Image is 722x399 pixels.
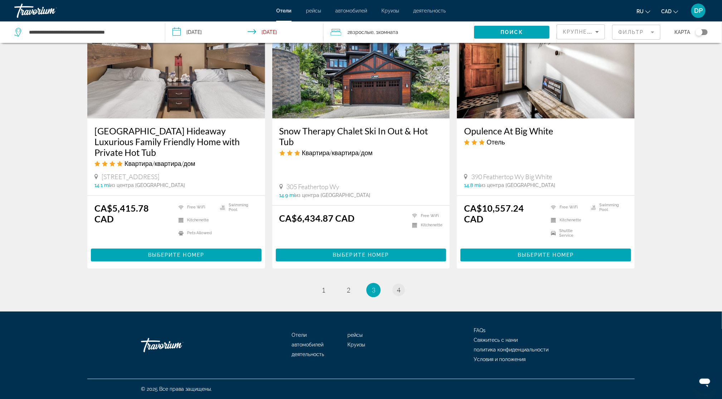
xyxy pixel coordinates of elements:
a: Выберите номер [91,250,262,258]
span: Отель [487,138,505,146]
img: Hotel image [272,4,450,118]
span: 305 Feathertop Wy [287,183,340,191]
span: 3 [372,286,375,294]
span: Выберите номер [148,252,204,258]
button: Change currency [661,6,678,16]
span: Квартира/квартира/дом [302,149,373,157]
a: Условия и положения [474,356,526,362]
span: из центра [GEOGRAPHIC_DATA] [480,182,555,188]
a: деятельность [292,351,324,357]
ins: CA$5,415.78 CAD [94,203,149,224]
button: Поиск [474,26,550,39]
li: Pets Allowed [175,228,216,238]
button: Выберите номер [460,248,631,261]
span: из центра [GEOGRAPHIC_DATA] [110,182,185,188]
a: автомобилей [292,342,323,348]
img: Hotel image [457,4,635,118]
span: Поиск [501,29,523,35]
span: 14.1 mi [94,182,110,188]
li: Kitchenette [175,216,216,225]
span: Выберите номер [333,252,389,258]
span: 4 [397,286,400,294]
iframe: Кнопка запуска окна обмена сообщениями [693,370,716,393]
span: Взрослые [350,29,374,35]
span: карта [674,27,690,37]
li: Kitchenette [547,216,587,225]
span: [STREET_ADDRESS] [102,173,159,181]
span: DP [694,7,703,14]
a: [GEOGRAPHIC_DATA] Hideaway Luxurious Family Friendly Home with Private Hot Tub [94,125,258,158]
a: Отели [276,8,292,14]
span: Комната [379,29,399,35]
button: Toggle map [690,29,708,35]
div: 3 star Hotel [464,138,628,146]
button: Change language [636,6,650,16]
span: 14.9 mi [279,192,296,198]
img: Hotel image [87,4,265,118]
a: FAQs [474,327,486,333]
a: Круизы [381,8,399,14]
ins: CA$10,557.24 CAD [464,203,524,224]
button: Travelers: 2 adults, 0 children [323,21,474,43]
li: Swimming Pool [587,203,628,212]
span: 14.8 mi [464,182,480,188]
li: Free WiFi [547,203,587,212]
a: автомобилей [335,8,367,14]
mat-select: Sort by [563,28,599,36]
ins: CA$6,434.87 CAD [279,213,355,223]
button: User Menu [689,3,708,18]
span: 2 [347,286,350,294]
li: Shuttle Service [547,228,587,238]
span: Выберите номер [518,252,574,258]
span: ru [636,9,644,14]
span: Квартира/квартира/дом [125,159,195,167]
button: Check-in date: Dec 6, 2025 Check-out date: Dec 12, 2025 [165,21,323,43]
span: из центра [GEOGRAPHIC_DATA] [296,192,371,198]
a: политика конфиденциальности [474,347,548,353]
span: 1 [322,286,325,294]
a: Круизы [348,342,365,348]
a: Выберите номер [460,250,631,258]
a: Snow Therapy Chalet Ski In Out & Hot Tub [279,125,443,147]
a: Travorium [14,1,86,20]
div: 4 star Apartment [94,159,258,167]
button: Выберите номер [276,248,447,261]
span: 390 Feathertop Wy Big White [471,173,552,181]
span: Крупнейшие сбережения [563,29,650,35]
a: рейсы [306,8,321,14]
a: деятельность [413,8,446,14]
div: 3 star Apartment [279,149,443,157]
span: © 2025 Все права защищены. [141,386,212,392]
a: Travorium [141,334,213,356]
nav: Pagination [87,283,635,297]
a: Отели [292,332,307,338]
button: Выберите номер [91,248,262,261]
a: рейсы [348,332,363,338]
a: Свяжитесь с нами [474,337,518,343]
li: Swimming Pool [216,203,258,212]
span: , 1 [374,27,399,37]
a: Opulence At Big White [464,125,628,136]
a: Выберите номер [276,250,447,258]
span: CAD [661,9,672,14]
span: 2 [348,27,374,37]
li: Free WiFi [409,213,443,219]
li: Free WiFi [175,203,216,212]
